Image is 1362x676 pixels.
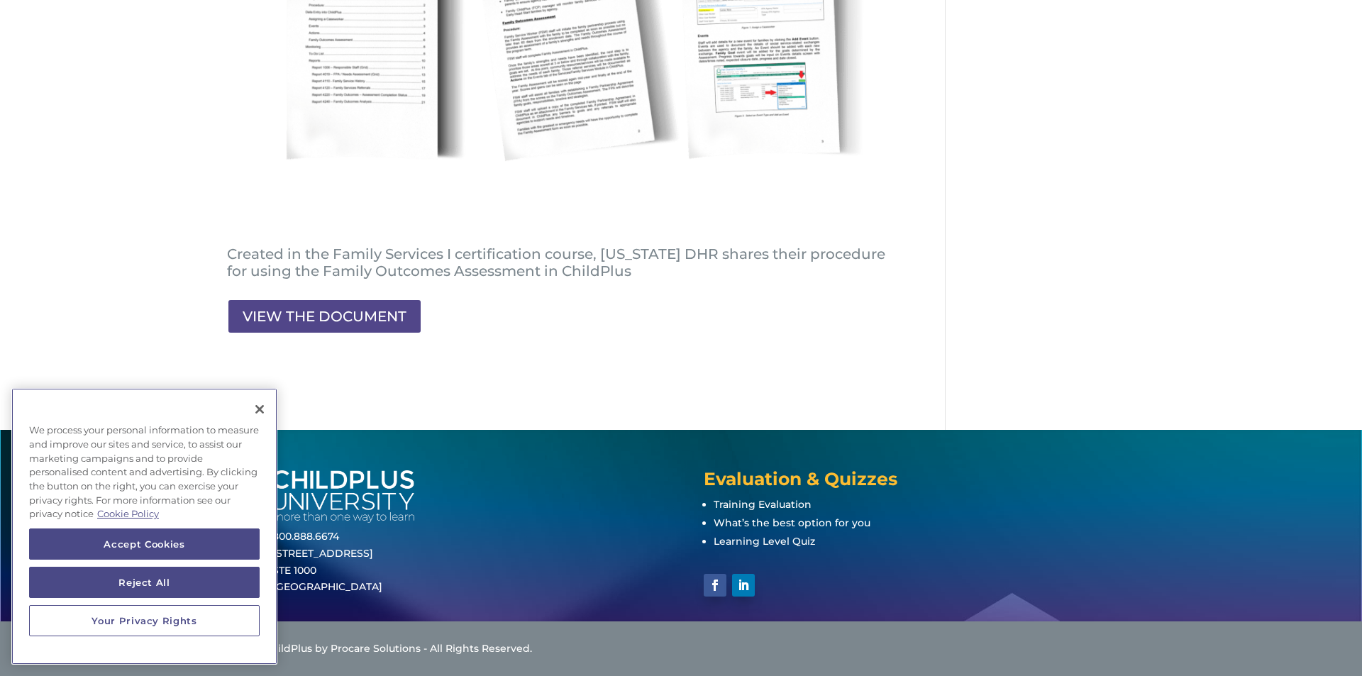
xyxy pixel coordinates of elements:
div: Created in the Family Services I certification course, [US_STATE] DHR shares their procedure for ... [227,246,895,280]
h4: Evaluation & Quizzes [704,470,1090,495]
div: © 2025 ChildPlus by Procare Solutions - All Rights Reserved. [227,641,1135,658]
a: VIEW THE DOCUMENT [227,299,422,334]
button: Reject All [29,567,260,598]
a: More information about your privacy, opens in a new tab [97,508,159,519]
a: What’s the best option for you [714,516,870,529]
img: white-cpu-wordmark [272,470,414,523]
a: [STREET_ADDRESS]STE 1000[GEOGRAPHIC_DATA] [272,547,382,594]
div: Privacy [11,388,277,665]
div: We process your personal information to measure and improve our sites and service, to assist our ... [11,416,277,528]
button: Your Privacy Rights [29,605,260,636]
button: Close [244,394,275,425]
a: Learning Level Quiz [714,535,815,548]
a: Follow on LinkedIn [732,574,755,597]
div: Cookie banner [11,388,277,665]
a: Training Evaluation [714,498,812,511]
a: 800.888.6674 [272,530,339,543]
button: Accept Cookies [29,528,260,560]
a: Follow on Facebook [704,574,726,597]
